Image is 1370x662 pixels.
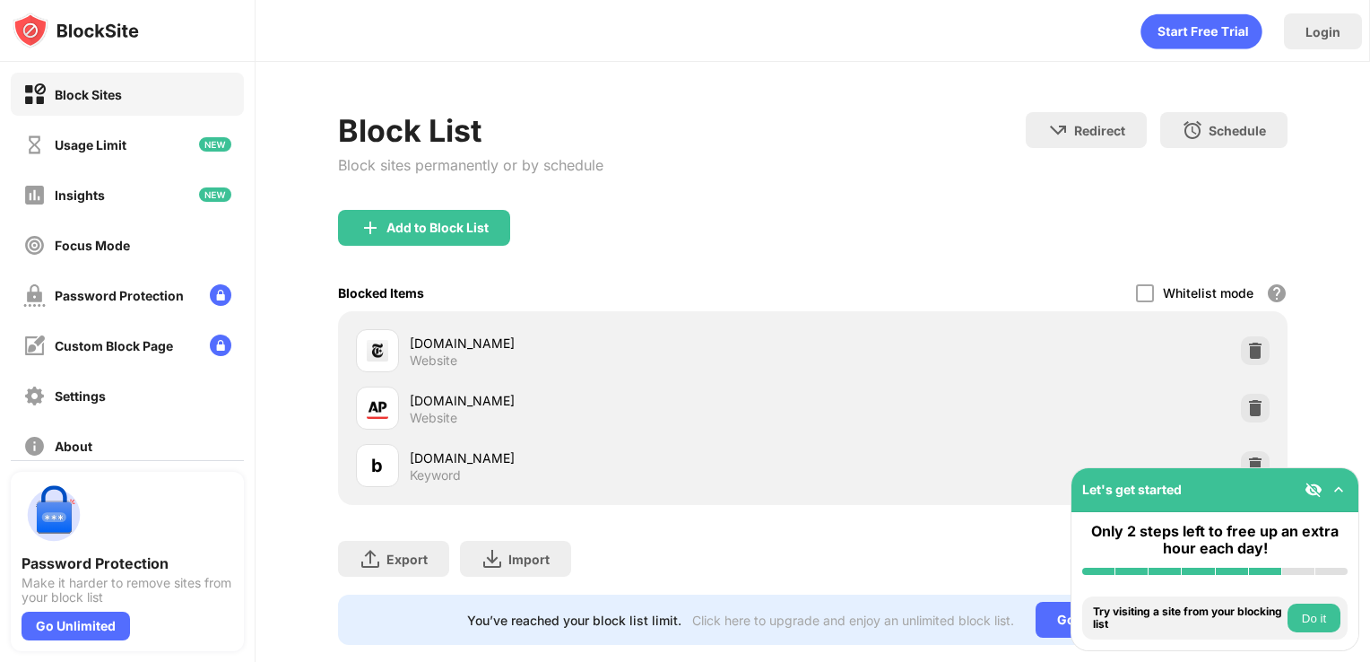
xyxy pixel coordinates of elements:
div: Go Unlimited [22,612,130,640]
img: insights-off.svg [23,184,46,206]
div: Block Sites [55,87,122,102]
div: Login [1305,24,1340,39]
div: Schedule [1209,123,1266,138]
div: [DOMAIN_NAME] [410,449,813,467]
img: new-icon.svg [199,187,231,202]
img: lock-menu.svg [210,335,231,356]
div: Export [386,552,428,567]
div: Block sites permanently or by schedule [338,156,603,174]
div: b [371,452,383,479]
div: Usage Limit [55,137,126,152]
img: logo-blocksite.svg [13,13,139,48]
img: customize-block-page-off.svg [23,335,46,357]
div: Password Protection [55,288,184,303]
div: [DOMAIN_NAME] [410,391,813,410]
div: Only 2 steps left to free up an extra hour each day! [1082,523,1348,557]
div: Make it harder to remove sites from your block list [22,576,233,605]
div: Go Unlimited [1036,602,1158,638]
div: Import [508,552,550,567]
div: You’ve reached your block list limit. [467,613,681,628]
div: Custom Block Page [55,338,173,353]
div: Focus Mode [55,238,130,253]
div: Website [410,353,457,369]
div: Insights [55,187,105,203]
div: Password Protection [22,554,233,572]
div: Add to Block List [386,221,489,235]
div: Block List [338,112,603,149]
div: Keyword [410,467,461,483]
div: animation [1140,13,1262,49]
div: About [55,439,92,454]
img: omni-setup-toggle.svg [1330,481,1348,499]
img: lock-menu.svg [210,284,231,306]
div: Website [410,410,457,426]
img: time-usage-off.svg [23,134,46,156]
div: Blocked Items [338,285,424,301]
div: Settings [55,388,106,404]
div: Whitelist mode [1163,285,1253,301]
img: password-protection-off.svg [23,284,46,307]
div: Let's get started [1082,482,1182,497]
img: new-icon.svg [199,137,231,152]
img: about-off.svg [23,435,46,457]
button: Do it [1288,604,1340,632]
img: focus-off.svg [23,234,46,257]
img: favicons [367,340,388,361]
div: Redirect [1074,123,1125,138]
img: favicons [367,397,388,419]
img: eye-not-visible.svg [1305,481,1322,499]
div: Try visiting a site from your blocking list [1093,605,1283,632]
img: push-password-protection.svg [22,483,86,547]
img: block-on.svg [23,83,46,106]
div: Click here to upgrade and enjoy an unlimited block list. [692,613,1014,628]
img: settings-off.svg [23,385,46,407]
div: [DOMAIN_NAME] [410,334,813,353]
